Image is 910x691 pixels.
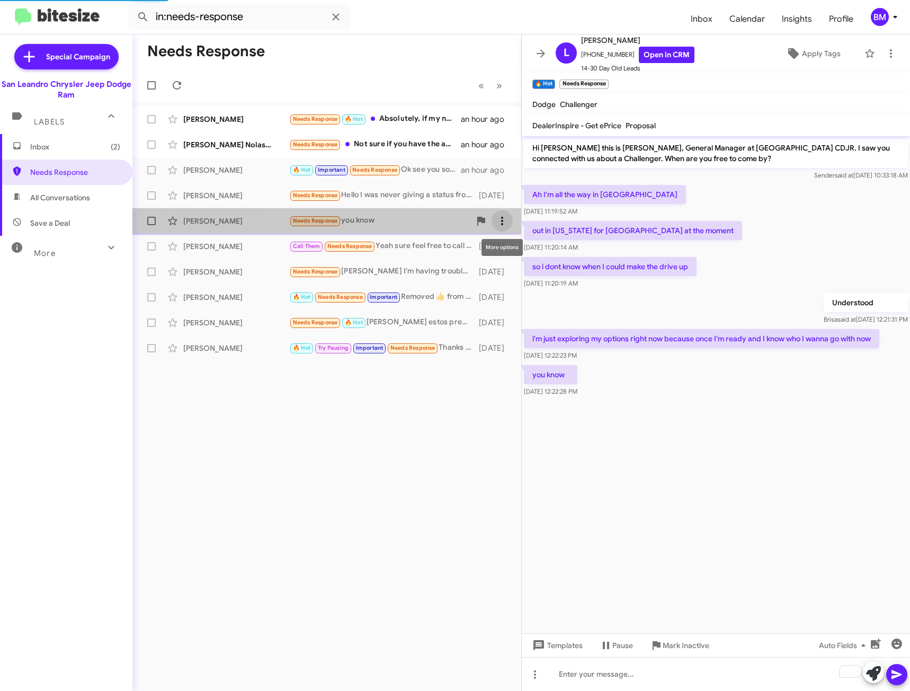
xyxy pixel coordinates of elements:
[318,294,363,300] span: Needs Response
[183,114,289,125] div: [PERSON_NAME]
[802,44,841,63] span: Apply Tags
[478,79,484,92] span: «
[293,217,338,224] span: Needs Response
[289,138,461,150] div: Not sure if you have the ability to make this happen but I'm looking at a deal at $2000 down, $20...
[34,117,65,127] span: Labels
[289,189,477,201] div: Hello I was never giving a status from my recent visit. So I have no clue of what's going on.
[289,215,470,227] div: you know
[524,243,578,251] span: [DATE] 11:20:14 AM
[30,141,120,152] span: Inbox
[524,351,577,359] span: [DATE] 12:22:23 PM
[612,636,633,655] span: Pause
[524,221,742,240] p: out in [US_STATE] for [GEOGRAPHIC_DATA] at the moment
[461,114,513,125] div: an hour ago
[183,190,289,201] div: [PERSON_NAME]
[591,636,641,655] button: Pause
[824,315,908,323] span: Brisa [DATE] 12:21:31 PM
[390,344,435,351] span: Needs Response
[835,171,853,179] span: said at
[532,121,621,130] span: DealerInspire - Get ePrice
[524,138,908,168] p: Hi [PERSON_NAME] this is [PERSON_NAME], General Manager at [GEOGRAPHIC_DATA] CDJR. I saw you conn...
[293,192,338,199] span: Needs Response
[183,317,289,328] div: [PERSON_NAME]
[183,267,289,277] div: [PERSON_NAME]
[581,63,694,74] span: 14-30 Day Old Leads
[820,4,862,34] a: Profile
[522,657,910,691] div: To enrich screen reader interactions, please activate Accessibility in Grammarly extension settings
[564,45,569,61] span: L
[626,121,656,130] span: Proposal
[34,249,56,258] span: More
[289,164,461,176] div: Ok see you soon
[530,636,583,655] span: Templates
[481,239,523,256] div: More options
[345,116,363,122] span: 🔥 Hot
[293,319,338,326] span: Needs Response
[532,100,556,109] span: Dodge
[524,387,577,395] span: [DATE] 12:22:28 PM
[289,113,461,125] div: Absolutely, if my numbers are met, I will be there to close [DATE]
[183,216,289,226] div: [PERSON_NAME]
[289,265,477,278] div: [PERSON_NAME] I'm having trouble with phone.Disregard that message if you get one from me about e...
[773,4,820,34] a: Insights
[293,344,311,351] span: 🔥 Hot
[318,166,345,173] span: Important
[472,75,490,96] button: Previous
[477,267,513,277] div: [DATE]
[356,344,383,351] span: Important
[767,44,859,63] button: Apply Tags
[871,8,889,26] div: BM
[293,166,311,173] span: 🔥 Hot
[477,317,513,328] div: [DATE]
[183,139,289,150] div: [PERSON_NAME] Nolastname121012854
[289,316,477,329] div: [PERSON_NAME] estos precios?
[641,636,718,655] button: Mark Inactive
[293,116,338,122] span: Needs Response
[819,636,870,655] span: Auto Fields
[810,636,878,655] button: Auto Fields
[345,319,363,326] span: 🔥 Hot
[289,240,477,252] div: Yeah sure feel free to call me anytime between now and 2pm
[461,165,513,175] div: an hour ago
[14,44,119,69] a: Special Campaign
[30,218,70,228] span: Save a Deal
[183,165,289,175] div: [PERSON_NAME]
[532,79,555,89] small: 🔥 Hot
[581,34,694,47] span: [PERSON_NAME]
[111,141,120,152] span: (2)
[472,75,508,96] nav: Page navigation example
[682,4,721,34] a: Inbox
[490,75,508,96] button: Next
[524,365,577,384] p: you know
[477,343,513,353] div: [DATE]
[183,241,289,252] div: [PERSON_NAME]
[30,167,120,178] span: Needs Response
[837,315,856,323] span: said at
[183,292,289,303] div: [PERSON_NAME]
[862,8,898,26] button: BM
[293,268,338,275] span: Needs Response
[46,51,110,62] span: Special Campaign
[477,292,513,303] div: [DATE]
[524,257,697,276] p: so i dont know when I could make the drive up
[30,192,90,203] span: All Conversations
[524,279,578,287] span: [DATE] 11:20:19 AM
[293,141,338,148] span: Needs Response
[559,79,608,89] small: Needs Response
[496,79,502,92] span: »
[352,166,397,173] span: Needs Response
[524,185,686,204] p: Ah I'm all the way in [GEOGRAPHIC_DATA]
[814,171,908,179] span: Sender [DATE] 10:33:18 AM
[824,293,908,312] p: Understood
[147,43,265,60] h1: Needs Response
[370,294,397,300] span: Important
[639,47,694,63] a: Open in CRM
[522,636,591,655] button: Templates
[289,291,477,303] div: Removed ‌👍‌ from “ [PERSON_NAME] Inavolu ”
[524,329,879,348] p: i'm just exploring my options right now because once I'm ready and I know who I wanna go with now
[721,4,773,34] a: Calendar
